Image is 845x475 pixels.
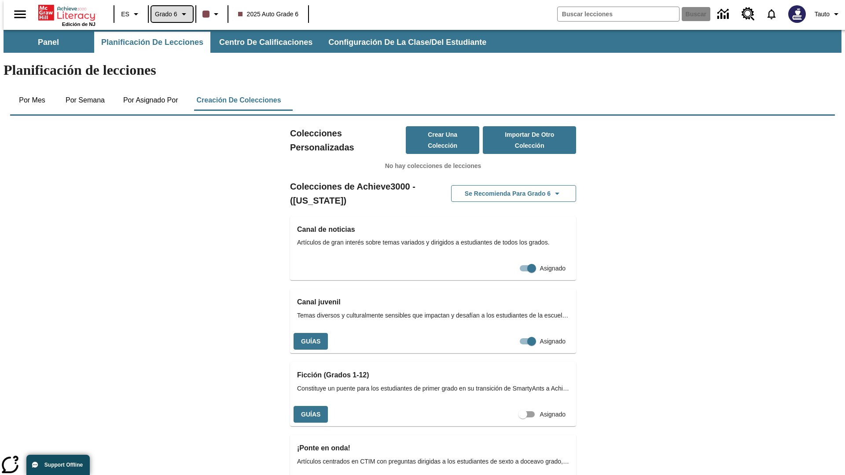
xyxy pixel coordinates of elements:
[406,126,480,154] button: Crear una colección
[328,37,486,47] span: Configuración de la clase/del estudiante
[294,406,328,423] button: Guías
[297,457,569,466] span: Artículos centrados en CTIM con preguntas dirigidas a los estudiantes de sexto a doceavo grado, q...
[811,6,845,22] button: Perfil/Configuración
[294,333,328,350] button: Guías
[815,10,830,19] span: Tauto
[59,90,112,111] button: Por semana
[540,264,566,273] span: Asignado
[4,32,92,53] button: Panel
[712,2,736,26] a: Centro de información
[788,5,806,23] img: Avatar
[62,22,96,27] span: Edición de NJ
[736,2,760,26] a: Centro de recursos, Se abrirá en una pestaña nueva.
[199,6,225,22] button: El color de la clase es café oscuro. Cambiar el color de la clase.
[290,179,433,208] h2: Colecciones de Achieve3000 - ([US_STATE])
[44,462,83,468] span: Support Offline
[451,185,576,202] button: Se recomienda para Grado 6
[540,337,566,346] span: Asignado
[297,238,569,247] span: Artículos de gran interés sobre temas variados y dirigidos a estudiantes de todos los grados.
[297,442,569,454] h3: ¡Ponte en onda!
[4,32,494,53] div: Subbarra de navegación
[760,3,783,26] a: Notificaciones
[290,126,406,154] h2: Colecciones Personalizadas
[297,369,569,381] h3: Ficción (Grados 1-12)
[7,1,33,27] button: Abrir el menú lateral
[4,62,841,78] h1: Planificación de lecciones
[101,37,203,47] span: Planificación de lecciones
[219,37,312,47] span: Centro de calificaciones
[151,6,193,22] button: Grado: Grado 6, Elige un grado
[10,90,54,111] button: Por mes
[297,223,569,236] h3: Canal de noticias
[321,32,493,53] button: Configuración de la clase/del estudiante
[26,455,90,475] button: Support Offline
[38,4,96,22] a: Portada
[155,10,177,19] span: Grado 6
[4,30,841,53] div: Subbarra de navegación
[558,7,679,21] input: Buscar campo
[117,6,145,22] button: Lenguaje: ES, Selecciona un idioma
[38,3,96,27] div: Portada
[116,90,185,111] button: Por asignado por
[297,384,569,393] span: Constituye un puente para los estudiantes de primer grado en su transición de SmartyAnts a Achiev...
[290,161,576,171] p: No hay colecciones de lecciones
[212,32,320,53] button: Centro de calificaciones
[483,126,576,154] button: Importar de otro Colección
[297,311,569,320] span: Temas diversos y culturalmente sensibles que impactan y desafían a los estudiantes de la escuela ...
[238,10,299,19] span: 2025 Auto Grade 6
[121,10,129,19] span: ES
[540,410,566,419] span: Asignado
[189,90,288,111] button: Creación de colecciones
[94,32,210,53] button: Planificación de lecciones
[783,3,811,26] button: Escoja un nuevo avatar
[297,296,569,308] h3: Canal juvenil
[38,37,59,47] span: Panel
